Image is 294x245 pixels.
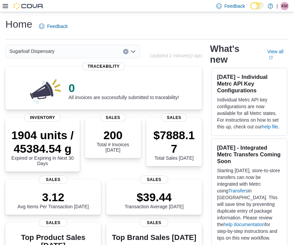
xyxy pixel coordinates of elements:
span: KM [282,2,288,10]
h3: [DATE] – Individual Metrc API Key Configurations [217,73,282,94]
p: 1904 units / 45384.54 g [11,128,74,155]
div: Kenneth Martin [281,2,289,10]
span: Sales [140,176,169,184]
p: 200 [90,128,136,142]
p: $39.44 [124,190,184,204]
p: 3.12 [17,190,89,204]
div: Avg Items Per Transaction [DATE] [17,190,89,209]
p: Starting [DATE], store-to-store transfers can now be integrated with Metrc using in [GEOGRAPHIC_D... [217,167,282,241]
img: Cova [13,3,44,9]
span: Sales [39,219,67,227]
button: Open list of options [131,49,136,54]
div: Total # Invoices [DATE] [90,128,136,153]
input: Dark Mode [250,2,264,9]
img: 0 [28,77,63,104]
span: Traceability [82,62,125,70]
span: Inventory [25,114,61,122]
span: Feedback [224,3,245,9]
div: Transaction Average [DATE] [124,190,184,209]
div: Total Sales [DATE] [152,128,197,161]
a: View allExternal link [267,49,289,60]
p: Updated 1 minute(s) ago [150,53,202,58]
p: Individual Metrc API key configurations are now available for all Metrc states. For instructions ... [217,96,282,130]
p: | [277,2,278,10]
span: Sales [39,176,67,184]
h2: What's new [210,43,259,65]
p: $7888.17 [152,128,197,155]
span: Feedback [47,23,68,30]
span: Sales [100,114,125,122]
div: All invoices are successfully submitted to traceability! [69,81,179,100]
div: Expired or Expiring in Next 30 Days [11,128,74,166]
a: Transfers [228,188,248,193]
h1: Home [5,18,32,31]
h3: [DATE] - Integrated Metrc Transfers Coming Soon [217,144,282,164]
a: help file [262,124,278,129]
p: 0 [69,81,179,95]
button: Clear input [123,49,128,54]
a: Feedback [36,20,70,33]
h3: Top Brand Sales [DATE] [112,234,196,242]
span: Sugarloaf Dispensary [9,47,54,55]
svg: External link [269,56,273,60]
span: Sales [140,219,169,227]
span: Sales [161,114,187,122]
a: help documentation [224,222,265,227]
